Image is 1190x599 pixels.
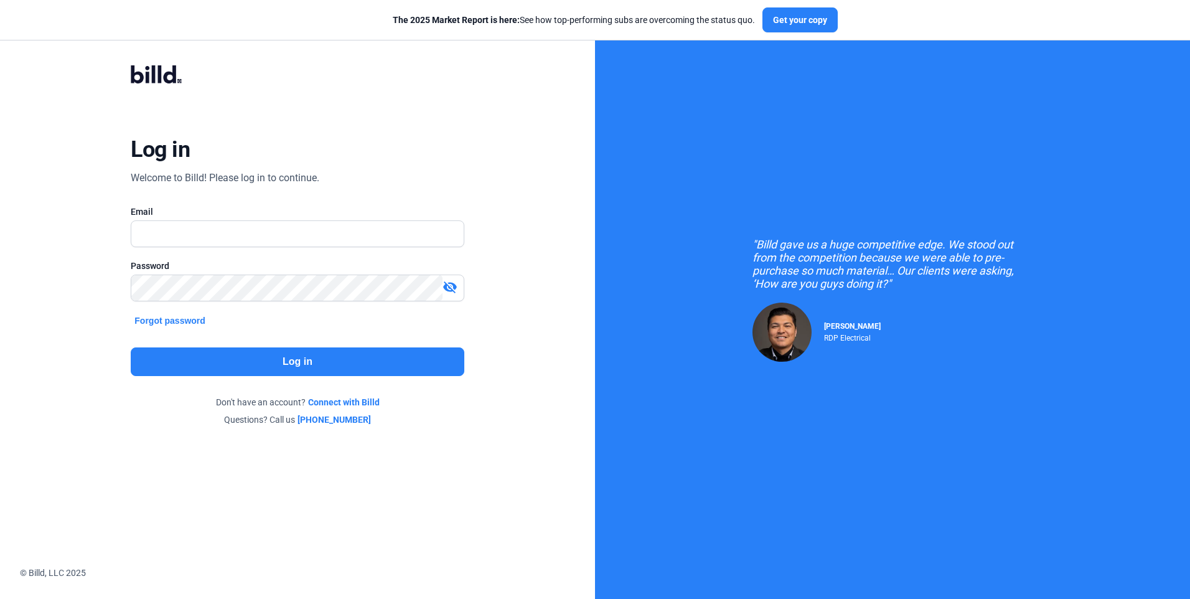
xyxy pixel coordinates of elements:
div: Welcome to Billd! Please log in to continue. [131,171,319,186]
div: Log in [131,136,190,163]
div: Don't have an account? [131,396,464,408]
div: Email [131,205,464,218]
button: Get your copy [762,7,838,32]
a: [PHONE_NUMBER] [297,413,371,426]
a: Connect with Billd [308,396,380,408]
span: The 2025 Market Report is here: [393,15,520,25]
div: See how top-performing subs are overcoming the status quo. [393,14,755,26]
div: "Billd gave us a huge competitive edge. We stood out from the competition because we were able to... [752,238,1033,290]
div: Questions? Call us [131,413,464,426]
div: RDP Electrical [824,331,881,342]
img: Raul Pacheco [752,303,812,362]
mat-icon: visibility_off [443,280,457,295]
div: Password [131,260,464,272]
button: Log in [131,347,464,376]
button: Forgot password [131,314,209,328]
span: [PERSON_NAME] [824,322,881,331]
